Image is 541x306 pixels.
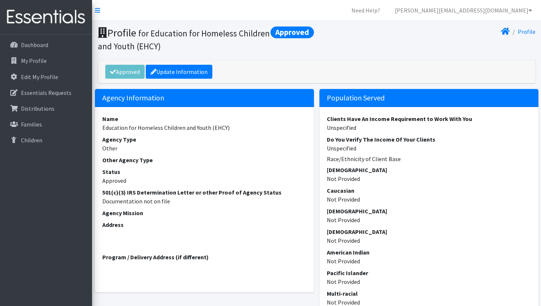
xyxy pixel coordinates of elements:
[102,176,307,185] dd: Approved
[21,105,54,112] p: Distributions
[102,167,307,176] dt: Status
[3,5,89,29] img: HumanEssentials
[327,196,360,203] span: translation missing: en.not_provided
[327,123,531,132] dd: Unspecified
[102,197,307,206] dd: Documentation not on file
[3,133,89,147] a: Children
[146,65,212,79] a: Update Information
[327,268,531,277] dt: Pacific Islander
[102,123,307,132] dd: Education for Homeless Children and Youth (EHCY)
[327,186,531,195] dt: Caucasian
[3,53,89,68] a: My Profile
[21,136,42,144] p: Children
[346,3,386,18] a: Need Help?
[327,166,531,174] dt: [DEMOGRAPHIC_DATA]
[21,41,48,49] p: Dashboard
[102,253,209,261] strong: Program / Delivery Address (if different)
[327,289,531,298] dt: Multi-racial
[102,135,307,144] dt: Agency Type
[3,85,89,100] a: Essentials Requests
[3,117,89,132] a: Families
[327,135,531,144] dt: Do You Verify The Income Of Your Clients
[98,26,314,52] h1: Profile
[21,121,42,128] p: Families
[518,28,535,35] a: Profile
[327,144,531,153] dd: Unspecified
[327,207,531,216] dt: [DEMOGRAPHIC_DATA]
[327,237,360,244] span: translation missing: en.not_provided
[102,188,307,197] dt: 501(c)(3) IRS Determination Letter or other Proof of Agency Status
[102,156,307,164] dt: Other Agency Type
[98,28,270,51] small: for Education for Homeless Children and Youth (EHCY)
[327,257,360,265] span: translation missing: en.not_provided
[102,114,307,123] dt: Name
[3,101,89,116] a: Distributions
[327,216,360,224] span: translation missing: en.not_provided
[327,175,360,182] span: translation missing: en.not_provided
[21,73,58,81] p: Edit My Profile
[102,144,307,153] dd: Other
[327,227,531,236] dt: [DEMOGRAPHIC_DATA]
[319,89,538,107] h5: Population Served
[102,209,307,217] dt: Agency Mission
[3,70,89,84] a: Edit My Profile
[327,114,531,123] dt: Clients Have An Income Requirement to Work With You
[327,248,531,257] dt: American Indian
[327,278,360,285] span: translation missing: en.not_provided
[327,156,531,163] h6: Race/Ethnicity of Client Base
[389,3,538,18] a: [PERSON_NAME][EMAIL_ADDRESS][DOMAIN_NAME]
[3,38,89,52] a: Dashboard
[102,221,124,228] strong: Address
[270,26,314,38] span: Approved
[95,89,314,107] h5: Agency Information
[327,299,360,306] span: translation missing: en.not_provided
[21,89,71,96] p: Essentials Requests
[21,57,47,64] p: My Profile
